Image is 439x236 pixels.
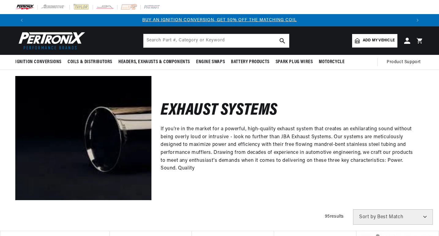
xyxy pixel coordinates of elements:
button: Translation missing: en.sections.announcements.next_announcement [411,14,424,26]
span: Add my vehicle [363,38,395,44]
button: search button [276,34,289,48]
h2: Exhaust Systems [161,104,278,118]
span: Motorcycle [319,59,344,65]
summary: Product Support [387,55,424,70]
span: Battery Products [231,59,270,65]
summary: Motorcycle [316,55,348,69]
select: Sort by [353,209,433,225]
a: BUY AN IGNITION CONVERSION, GET 50% OFF THE MATCHING COIL [142,18,297,22]
span: Engine Swaps [196,59,225,65]
img: Exhaust Systems [15,76,151,200]
button: Translation missing: en.sections.announcements.previous_announcement [16,14,28,26]
span: Coils & Distributors [68,59,112,65]
span: Spark Plug Wires [276,59,313,65]
summary: Engine Swaps [193,55,228,69]
span: Product Support [387,59,421,66]
summary: Coils & Distributors [65,55,115,69]
summary: Headers, Exhausts & Components [115,55,193,69]
a: Add my vehicle [352,34,397,48]
span: Headers, Exhausts & Components [118,59,190,65]
summary: Spark Plug Wires [273,55,316,69]
summary: Battery Products [228,55,273,69]
input: Search Part #, Category or Keyword [143,34,289,48]
span: Ignition Conversions [15,59,61,65]
div: Announcement [28,17,411,24]
p: If you're in the market for a powerful, high-quality exhaust system that creates an exhilarating ... [161,125,415,173]
div: 1 of 3 [28,17,411,24]
summary: Ignition Conversions [15,55,65,69]
span: Sort by [359,215,376,219]
img: Pertronix [15,30,86,51]
span: 95 results [325,214,344,219]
